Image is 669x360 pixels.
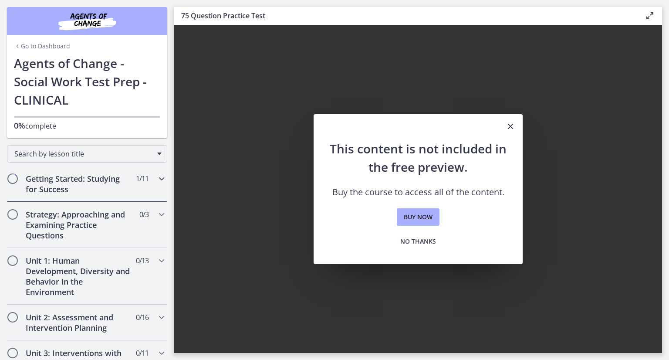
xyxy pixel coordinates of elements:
span: 0 / 16 [136,312,149,323]
span: Buy now [404,212,432,222]
h2: This content is not included in the free preview. [328,139,509,176]
img: Agents of Change Social Work Test Prep [35,10,139,31]
p: complete [14,120,160,131]
a: Go to Dashboard [14,42,70,51]
span: 1 / 11 [136,173,149,184]
span: No thanks [400,236,436,247]
h2: Strategy: Approaching and Examining Practice Questions [26,209,132,241]
button: Close [498,114,523,139]
span: Search by lesson title [14,149,153,159]
h2: Unit 2: Assessment and Intervention Planning [26,312,132,333]
div: Search by lesson title [7,145,167,163]
span: 0 / 13 [136,255,149,266]
span: 0 / 3 [139,209,149,220]
button: No thanks [393,233,443,250]
p: Buy the course to access all of the content. [328,187,509,198]
span: 0 / 11 [136,348,149,358]
h3: 75 Question Practice Test [181,10,631,21]
h2: Unit 1: Human Development, Diversity and Behavior in the Environment [26,255,132,297]
h2: Getting Started: Studying for Success [26,173,132,194]
a: Buy now [397,208,439,226]
span: 0% [14,120,25,131]
h1: Agents of Change - Social Work Test Prep - CLINICAL [14,54,160,109]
